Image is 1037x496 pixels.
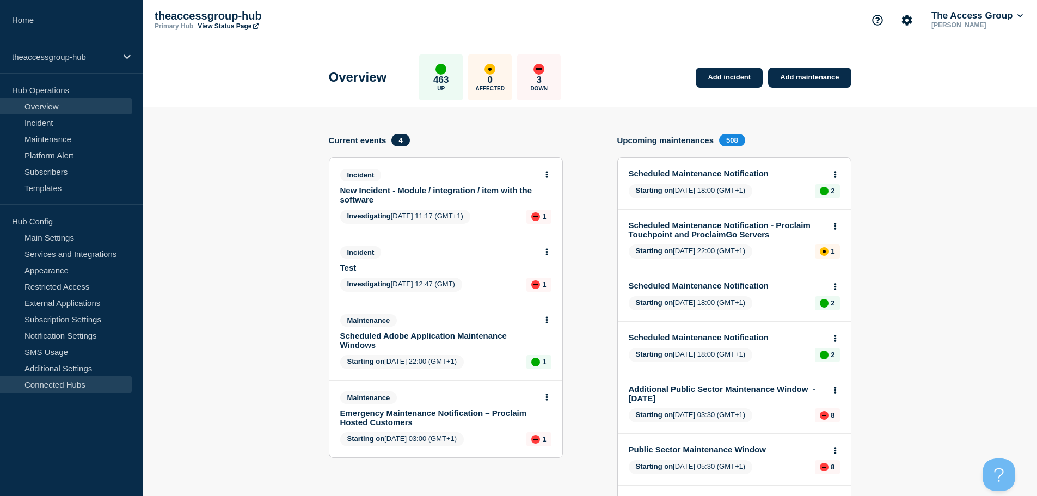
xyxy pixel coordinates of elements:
div: affected [484,64,495,75]
p: 0 [488,75,493,85]
span: Investigating [347,280,391,288]
span: Starting on [636,247,673,255]
p: Up [437,85,445,91]
span: [DATE] 03:00 (GMT+1) [340,432,464,446]
a: Add maintenance [768,68,851,88]
a: Scheduled Maintenance Notification [629,281,825,290]
span: [DATE] 18:00 (GMT+1) [629,348,753,362]
p: [PERSON_NAME] [929,21,1025,29]
p: theaccessgroup-hub [12,52,116,62]
span: Starting on [636,298,673,307]
h4: Current events [329,136,386,145]
span: Maintenance [340,314,397,327]
div: up [820,299,829,308]
span: 4 [391,134,409,146]
span: 508 [719,134,745,146]
span: [DATE] 03:30 (GMT+1) [629,408,753,422]
a: Additional Public Sector Maintenance Window - [DATE] [629,384,825,403]
p: 2 [831,299,834,307]
p: 1 [831,247,834,255]
div: up [531,358,540,366]
span: Starting on [347,357,385,365]
div: up [820,351,829,359]
span: Starting on [636,462,673,470]
p: 1 [542,212,546,221]
p: 463 [433,75,449,85]
div: down [531,212,540,221]
span: [DATE] 05:30 (GMT+1) [629,460,753,474]
p: 3 [537,75,542,85]
div: down [531,435,540,444]
button: Account settings [895,9,918,32]
h1: Overview [329,70,387,85]
div: up [820,187,829,195]
h4: Upcoming maintenances [617,136,714,145]
div: affected [820,247,829,256]
div: down [820,463,829,471]
p: theaccessgroup-hub [155,10,372,22]
span: [DATE] 18:00 (GMT+1) [629,296,753,310]
iframe: Help Scout Beacon - Open [983,458,1015,491]
span: Investigating [347,212,391,220]
span: Incident [340,246,382,259]
div: down [531,280,540,289]
div: up [435,64,446,75]
span: Incident [340,169,382,181]
a: New Incident - Module / integration / item with the software [340,186,537,204]
button: Support [866,9,889,32]
span: [DATE] 22:00 (GMT+1) [340,355,464,369]
p: Down [530,85,548,91]
span: [DATE] 22:00 (GMT+1) [629,244,753,259]
span: [DATE] 11:17 (GMT+1) [340,210,470,224]
p: 8 [831,411,834,419]
span: Starting on [347,434,385,443]
a: Add incident [696,68,763,88]
span: Starting on [636,350,673,358]
a: View Status Page [198,22,258,30]
a: Public Sector Maintenance Window [629,445,825,454]
p: 8 [831,463,834,471]
p: Affected [476,85,505,91]
span: Starting on [636,411,673,419]
span: [DATE] 18:00 (GMT+1) [629,184,753,198]
p: 1 [542,435,546,443]
p: 2 [831,187,834,195]
a: Scheduled Maintenance Notification - Proclaim Touchpoint and ProclaimGo Servers [629,221,825,239]
p: 1 [542,280,546,289]
p: 1 [542,358,546,366]
p: Primary Hub [155,22,193,30]
a: Emergency Maintenance Notification – Proclaim Hosted Customers [340,408,537,427]
button: The Access Group [929,10,1025,21]
a: Test [340,263,537,272]
p: 2 [831,351,834,359]
div: down [820,411,829,420]
span: Starting on [636,186,673,194]
a: Scheduled Maintenance Notification [629,169,825,178]
span: [DATE] 12:47 (GMT) [340,278,462,292]
div: down [533,64,544,75]
span: Maintenance [340,391,397,404]
a: Scheduled Maintenance Notification [629,333,825,342]
a: Scheduled Adobe Application Maintenance Windows [340,331,537,350]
